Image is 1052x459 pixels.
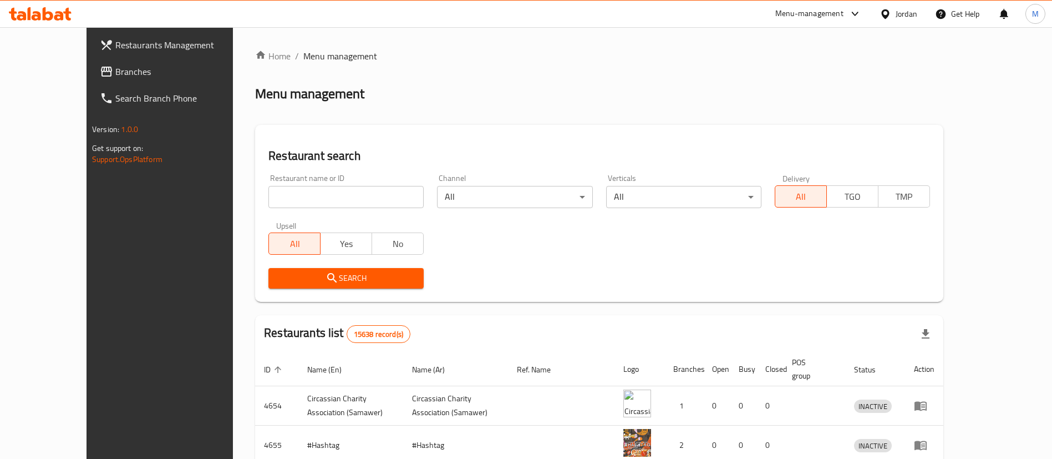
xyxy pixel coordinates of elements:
button: All [268,233,321,255]
span: TMP [883,189,926,205]
span: Get support on: [92,141,143,155]
a: Home [255,49,291,63]
div: All [437,186,592,208]
span: 15638 record(s) [347,329,410,340]
label: Upsell [276,221,297,229]
a: Restaurants Management [91,32,262,58]
div: Total records count [347,325,410,343]
img: ​Circassian ​Charity ​Association​ (Samawer) [623,390,651,417]
span: All [273,236,316,252]
span: Yes [325,236,368,252]
nav: breadcrumb [255,49,943,63]
td: 0 [703,386,730,426]
th: Action [905,352,943,386]
th: Closed [756,352,783,386]
li: / [295,49,299,63]
span: POS group [792,356,832,382]
h2: Restaurants list [264,325,410,343]
div: INACTIVE [854,400,892,413]
div: Export file [912,321,939,347]
span: Restaurants Management [115,38,253,52]
span: Status [854,363,890,376]
a: Support.OpsPlatform [92,152,162,167]
span: Name (En) [307,363,356,376]
th: Branches [664,352,703,386]
div: Jordan [896,8,917,20]
button: Search [268,268,424,289]
a: Branches [91,58,262,85]
button: TGO [826,185,878,208]
span: No [377,236,419,252]
td: 0 [756,386,783,426]
a: Search Branch Phone [91,85,262,112]
span: INACTIVE [854,400,892,413]
span: TGO [831,189,874,205]
div: Menu [914,438,934,452]
span: All [780,189,822,205]
h2: Restaurant search [268,148,930,164]
th: Open [703,352,730,386]
h2: Menu management [255,85,364,103]
span: Search [277,271,415,285]
button: Yes [320,233,372,255]
span: ID [264,363,285,376]
td: 1 [664,386,703,426]
div: All [606,186,761,208]
label: Delivery [782,174,810,182]
span: 1.0.0 [121,122,138,137]
span: Menu management [303,49,377,63]
span: Name (Ar) [412,363,459,376]
td: ​Circassian ​Charity ​Association​ (Samawer) [298,386,403,426]
th: Busy [730,352,756,386]
img: #Hashtag [623,429,651,457]
th: Logo [614,352,664,386]
button: No [372,233,424,255]
button: All [775,185,827,208]
input: Search for restaurant name or ID.. [268,186,424,208]
div: Menu-management [775,7,843,21]
td: ​Circassian ​Charity ​Association​ (Samawer) [403,386,508,426]
button: TMP [878,185,930,208]
span: Search Branch Phone [115,92,253,105]
div: Menu [914,399,934,412]
span: Branches [115,65,253,78]
span: Version: [92,122,119,137]
span: Ref. Name [517,363,565,376]
span: M [1032,8,1039,20]
span: INACTIVE [854,440,892,452]
td: 4654 [255,386,298,426]
td: 0 [730,386,756,426]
